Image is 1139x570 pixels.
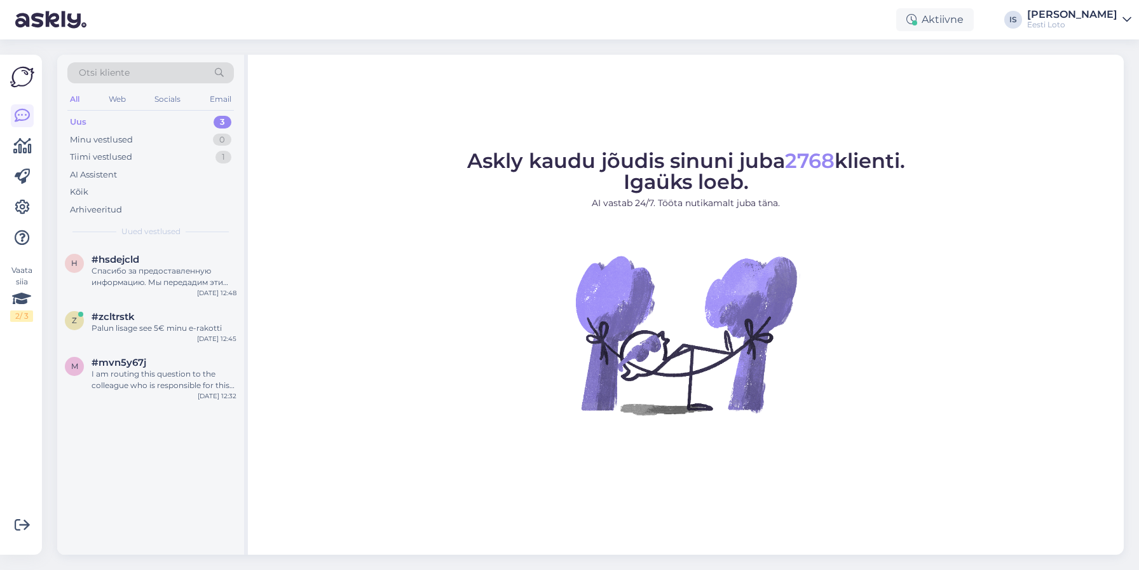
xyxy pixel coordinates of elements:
a: [PERSON_NAME]Eesti Loto [1027,10,1131,30]
div: Uus [70,116,86,129]
span: Askly kaudu jõudis sinuni juba klienti. Igaüks loeb. [467,148,905,194]
span: Otsi kliente [79,66,130,80]
p: AI vastab 24/7. Tööta nutikamalt juba täna. [467,197,905,210]
div: [DATE] 12:48 [197,288,236,298]
div: IS [1004,11,1022,29]
span: #mvn5y67j [92,357,146,368]
div: AI Assistent [70,169,117,181]
div: Socials [152,91,183,108]
span: 2768 [785,148,835,173]
span: z [72,316,77,325]
div: Спасибо за предоставленную информацию. Мы передадим эти данные в наш финансовый отдел для проверк... [92,265,236,288]
div: [PERSON_NAME] [1027,10,1117,20]
div: Aktiivne [896,8,974,31]
div: 3 [214,116,231,129]
span: h [71,258,78,268]
div: Vaata siia [10,265,33,322]
div: Email [207,91,234,108]
div: I am routing this question to the colleague who is responsible for this topic. The reply might ta... [92,368,236,391]
div: 2 / 3 [10,310,33,322]
img: No Chat active [571,220,800,449]
div: Palun lisage see 5€ minu e-rakotti [92,323,236,334]
div: All [67,91,82,108]
span: #hsdejcld [92,254,139,265]
span: #zcltrstk [92,311,135,323]
div: Kõik [70,186,88,198]
div: Arhiveeritud [70,204,122,216]
span: Uued vestlused [121,226,181,237]
div: [DATE] 12:45 [197,334,236,344]
div: 1 [215,151,231,163]
span: m [71,361,78,371]
div: Web [106,91,128,108]
div: Tiimi vestlused [70,151,132,163]
div: Eesti Loto [1027,20,1117,30]
img: Askly Logo [10,65,34,89]
div: 0 [213,134,231,146]
div: [DATE] 12:32 [198,391,236,401]
div: Minu vestlused [70,134,133,146]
